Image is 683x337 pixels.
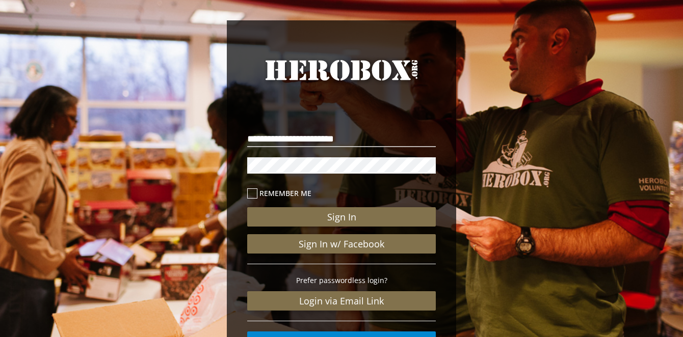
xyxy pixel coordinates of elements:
button: Sign In [247,207,436,227]
p: Prefer passwordless login? [247,274,436,286]
a: HeroBox [247,56,436,103]
a: Sign In w/ Facebook [247,234,436,254]
a: Login via Email Link [247,291,436,311]
label: Remember me [247,187,436,199]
